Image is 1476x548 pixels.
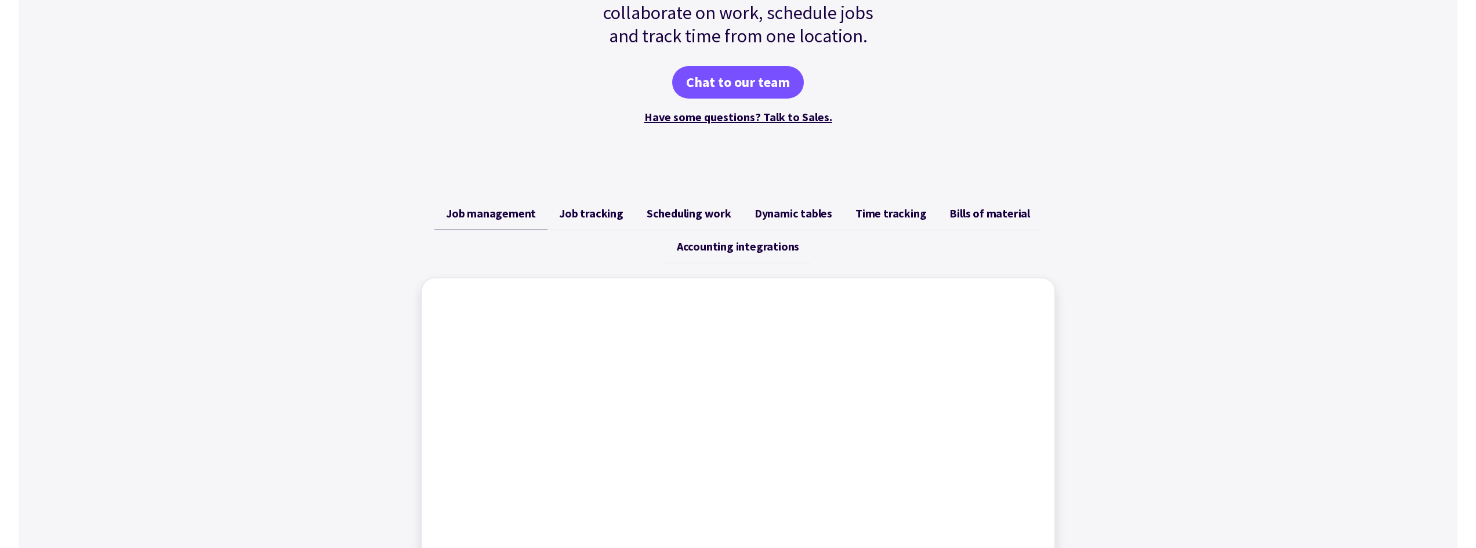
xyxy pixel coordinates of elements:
[644,110,832,124] a: Have some questions? Talk to Sales.
[949,206,1030,220] span: Bills of material
[1283,423,1476,548] iframe: Chat Widget
[855,206,926,220] span: Time tracking
[755,206,832,220] span: Dynamic tables
[647,206,731,220] span: Scheduling work
[677,239,799,253] span: Accounting integrations
[446,206,536,220] span: Job management
[672,66,804,99] a: Chat to our team
[559,206,623,220] span: Job tracking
